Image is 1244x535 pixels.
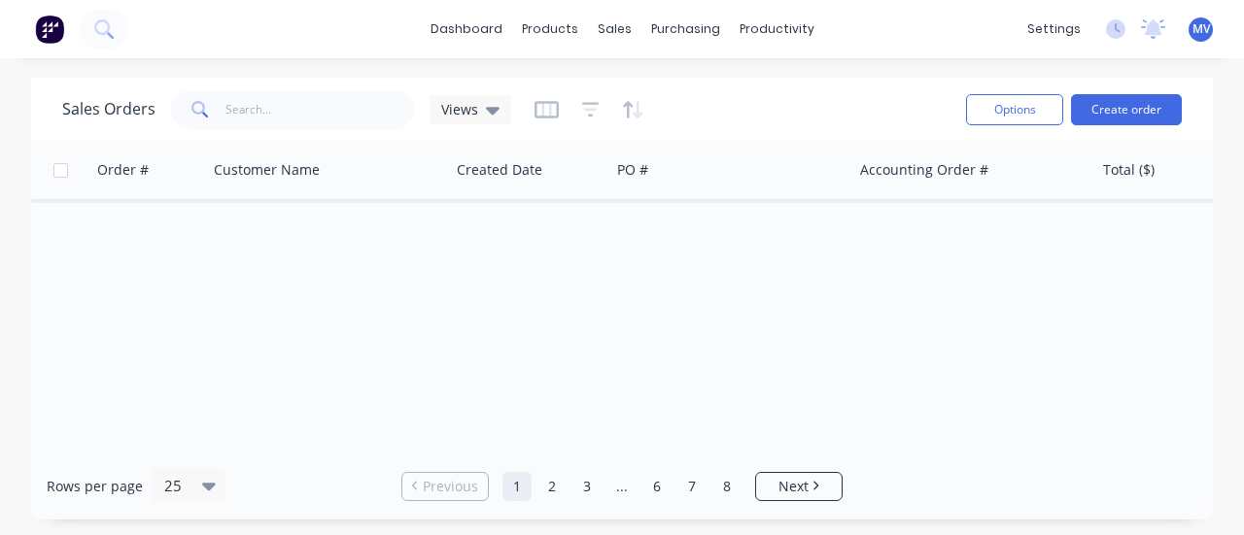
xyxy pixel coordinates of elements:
[778,477,809,496] span: Next
[588,15,641,44] div: sales
[756,477,842,496] a: Next page
[35,15,64,44] img: Factory
[617,160,648,180] div: PO #
[572,472,602,501] a: Page 3
[394,472,850,501] ul: Pagination
[225,90,415,129] input: Search...
[441,99,478,119] span: Views
[502,472,532,501] a: Page 1 is your current page
[47,477,143,496] span: Rows per page
[457,160,542,180] div: Created Date
[642,472,672,501] a: Page 6
[97,160,149,180] div: Order #
[402,477,488,496] a: Previous page
[1018,15,1090,44] div: settings
[1071,94,1182,125] button: Create order
[1192,20,1210,38] span: MV
[607,472,637,501] a: Jump forward
[712,472,742,501] a: Page 8
[421,15,512,44] a: dashboard
[537,472,567,501] a: Page 2
[641,15,730,44] div: purchasing
[966,94,1063,125] button: Options
[1103,160,1155,180] div: Total ($)
[860,160,988,180] div: Accounting Order #
[214,160,320,180] div: Customer Name
[677,472,707,501] a: Page 7
[423,477,478,496] span: Previous
[62,100,155,118] h1: Sales Orders
[730,15,824,44] div: productivity
[512,15,588,44] div: products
